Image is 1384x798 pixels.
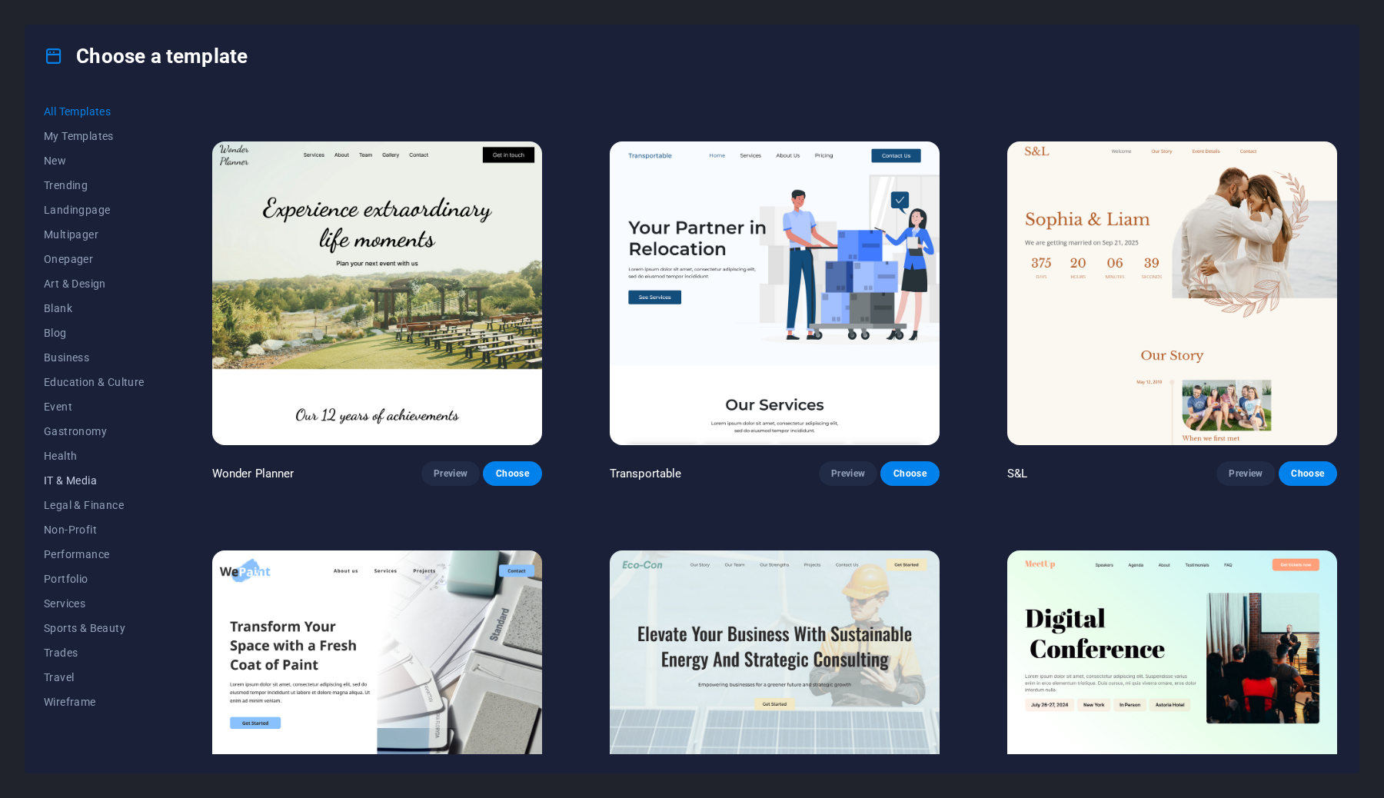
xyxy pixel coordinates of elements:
[495,467,529,480] span: Choose
[44,591,145,616] button: Services
[212,466,294,481] p: Wonder Planner
[44,376,145,388] span: Education & Culture
[44,394,145,419] button: Event
[44,622,145,634] span: Sports & Beauty
[44,302,145,314] span: Blank
[44,425,145,437] span: Gastronomy
[831,467,865,480] span: Preview
[610,466,682,481] p: Transportable
[44,179,145,191] span: Trending
[44,155,145,167] span: New
[44,517,145,542] button: Non-Profit
[1007,466,1027,481] p: S&L
[44,105,145,118] span: All Templates
[44,401,145,413] span: Event
[212,141,542,445] img: Wonder Planner
[44,327,145,339] span: Blog
[44,493,145,517] button: Legal & Finance
[44,597,145,610] span: Services
[44,148,145,173] button: New
[1291,467,1325,480] span: Choose
[610,141,940,445] img: Transportable
[44,567,145,591] button: Portfolio
[44,468,145,493] button: IT & Media
[44,247,145,271] button: Onepager
[44,616,145,640] button: Sports & Beauty
[44,99,145,124] button: All Templates
[44,647,145,659] span: Trades
[1007,141,1337,445] img: S&L
[1279,461,1337,486] button: Choose
[1229,467,1263,480] span: Preview
[44,671,145,683] span: Travel
[44,444,145,468] button: Health
[483,461,541,486] button: Choose
[44,253,145,265] span: Onepager
[44,696,145,708] span: Wireframe
[44,573,145,585] span: Portfolio
[44,665,145,690] button: Travel
[44,44,248,68] h4: Choose a template
[44,130,145,142] span: My Templates
[893,467,927,480] span: Choose
[44,198,145,222] button: Landingpage
[44,124,145,148] button: My Templates
[44,228,145,241] span: Multipager
[44,450,145,462] span: Health
[44,173,145,198] button: Trending
[44,278,145,290] span: Art & Design
[44,345,145,370] button: Business
[434,467,467,480] span: Preview
[44,321,145,345] button: Blog
[44,204,145,216] span: Landingpage
[421,461,480,486] button: Preview
[819,461,877,486] button: Preview
[44,542,145,567] button: Performance
[880,461,939,486] button: Choose
[44,640,145,665] button: Trades
[44,524,145,536] span: Non-Profit
[44,296,145,321] button: Blank
[44,271,145,296] button: Art & Design
[44,499,145,511] span: Legal & Finance
[44,548,145,560] span: Performance
[44,222,145,247] button: Multipager
[44,370,145,394] button: Education & Culture
[44,419,145,444] button: Gastronomy
[1216,461,1275,486] button: Preview
[44,690,145,714] button: Wireframe
[44,474,145,487] span: IT & Media
[44,351,145,364] span: Business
